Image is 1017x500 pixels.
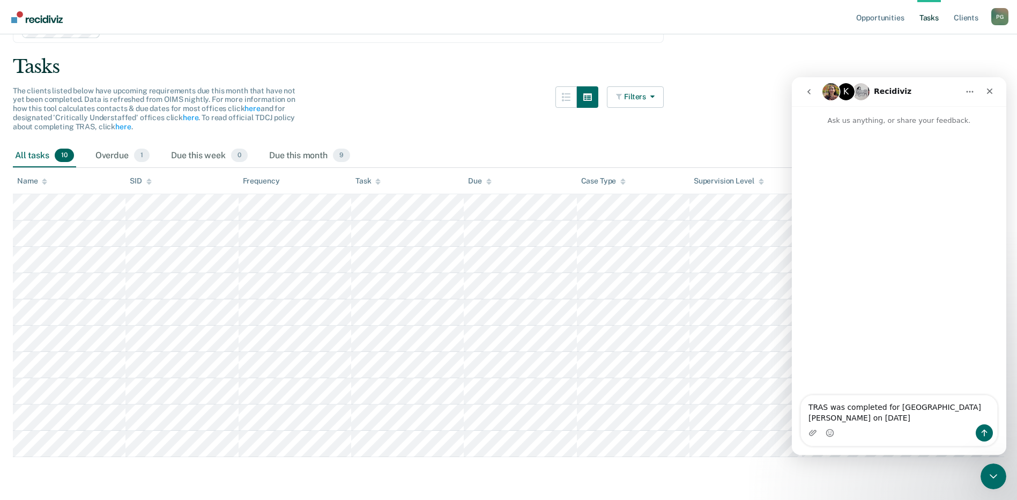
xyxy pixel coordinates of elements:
div: Due [468,177,492,186]
div: Case Type [581,177,626,186]
iframe: Intercom live chat [981,464,1006,489]
div: P G [991,8,1008,25]
div: SID [130,177,152,186]
div: Frequency [243,177,280,186]
span: 10 [55,149,74,163]
div: Due this month9 [267,144,352,168]
a: here [183,113,198,122]
span: 0 [231,149,248,163]
span: 9 [333,149,350,163]
div: Tasks [13,56,1004,78]
span: The clients listed below have upcoming requirements due this month that have not yet been complet... [13,86,295,131]
button: Profile dropdown button [991,8,1008,25]
a: here [115,122,131,131]
div: Task [355,177,381,186]
div: Supervision Level [694,177,764,186]
div: Due this week0 [169,144,250,168]
img: Recidiviz [11,11,63,23]
span: 1 [134,149,150,163]
div: All tasks10 [13,144,76,168]
button: Filters [607,86,664,108]
a: here [244,104,260,113]
div: Overdue1 [93,144,152,168]
iframe: Intercom live chat [792,77,1006,455]
div: Name [17,177,47,186]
